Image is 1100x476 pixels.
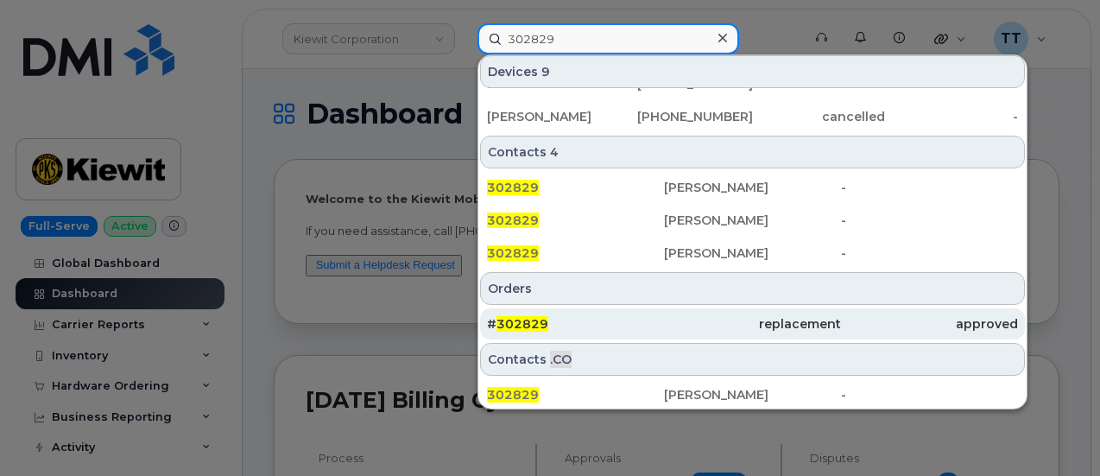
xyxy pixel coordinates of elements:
div: - [841,179,1018,196]
a: [PERSON_NAME][PHONE_NUMBER]cancelled- [480,101,1025,132]
a: 302829[PERSON_NAME]- [480,379,1025,410]
a: Mifi Wireless[PHONE_NUMBER]cancelled- [480,68,1025,99]
div: [PHONE_NUMBER] [620,108,753,125]
div: Devices [480,55,1025,88]
div: Orders [480,272,1025,305]
div: - [885,108,1018,125]
span: .CO [550,351,572,368]
a: 302829[PERSON_NAME]- [480,238,1025,269]
div: - [841,386,1018,403]
div: # [487,315,664,333]
div: - [841,212,1018,229]
div: - [841,244,1018,262]
span: 9 [541,63,550,80]
iframe: Messenger Launcher [1025,401,1087,463]
a: #302829replacementapproved [480,308,1025,340]
div: [PERSON_NAME] [664,244,841,262]
a: 302829[PERSON_NAME]- [480,205,1025,236]
span: 4 [550,143,559,161]
div: Contacts [480,136,1025,168]
div: approved [841,315,1018,333]
span: 302829 [487,180,539,195]
div: Contacts [480,343,1025,376]
div: [PERSON_NAME] [487,108,620,125]
div: [PERSON_NAME] [664,212,841,229]
div: [PERSON_NAME] [664,179,841,196]
span: 302829 [496,316,548,332]
span: 302829 [487,245,539,261]
span: 302829 [487,213,539,228]
a: 302829[PERSON_NAME]- [480,172,1025,203]
div: [PERSON_NAME] [664,386,841,403]
div: cancelled [753,108,886,125]
div: replacement [664,315,841,333]
span: 302829 [487,387,539,403]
